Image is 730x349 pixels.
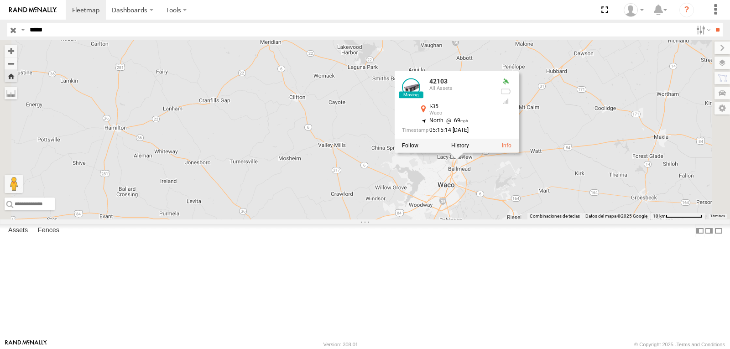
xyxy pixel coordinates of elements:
label: Measure [5,87,17,99]
div: Waco [429,110,493,116]
label: Realtime tracking of Asset [402,142,418,149]
span: North [429,117,443,124]
label: View Asset History [451,142,469,149]
a: Terms and Conditions [677,342,725,347]
div: © Copyright 2025 - [634,342,725,347]
div: 42103 [429,78,493,85]
img: rand-logo.svg [9,7,57,13]
a: Términos (se abre en una nueva pestaña) [710,214,725,218]
div: Version: 308.01 [323,342,358,347]
button: Arrastra al hombrecito al mapa para abrir Street View [5,175,23,193]
a: View Asset Details [502,142,511,149]
a: Visit our Website [5,340,47,349]
div: Miguel Cantu [620,3,647,17]
div: Last Event GSM Signal Strength [501,98,511,105]
label: Hide Summary Table [714,224,723,237]
button: Zoom out [5,57,17,70]
button: Combinaciones de teclas [530,213,580,219]
div: All Assets [429,86,493,91]
div: No battery health information received from this device. [501,88,511,95]
label: Assets [4,224,32,237]
span: 69 [443,117,469,124]
button: Escala del mapa: 10 km por 77 píxeles [650,213,705,219]
label: Dock Summary Table to the Left [695,224,704,237]
div: Date/time of location update [402,127,493,133]
div: Valid GPS Fix [501,78,511,85]
label: Map Settings [714,102,730,115]
i: ? [679,3,694,17]
label: Search Filter Options [693,23,712,36]
label: Fences [33,224,64,237]
button: Zoom Home [5,70,17,82]
label: Dock Summary Table to the Right [704,224,714,237]
button: Zoom in [5,45,17,57]
span: 10 km [653,214,666,219]
label: Search Query [19,23,26,36]
span: Datos del mapa ©2025 Google [585,214,647,219]
div: I-35 [429,104,493,109]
